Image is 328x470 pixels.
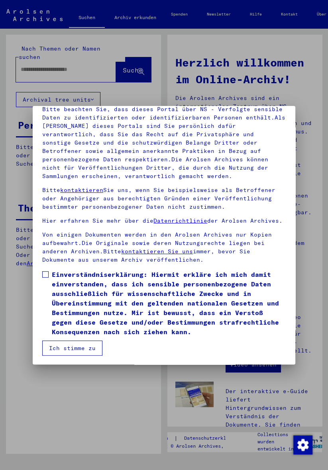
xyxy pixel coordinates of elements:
[293,435,312,454] div: Zustimmung ändern
[153,217,207,224] a: Datenrichtlinie
[42,105,285,180] p: Bitte beachten Sie, dass dieses Portal über NS - Verfolgte sensible Daten zu identifizierten oder...
[60,186,103,194] a: kontaktieren
[42,231,285,264] p: Von einigen Dokumenten werden in den Arolsen Archives nur Kopien aufbewahrt.Die Originale sowie d...
[42,341,102,356] button: Ich stimme zu
[52,270,285,337] span: Einverständniserklärung: Hiermit erkläre ich mich damit einverstanden, dass ich sensible personen...
[42,186,285,211] p: Bitte Sie uns, wenn Sie beispielsweise als Betroffener oder Angehöriger aus berechtigten Gründen ...
[121,248,193,255] a: kontaktieren Sie uns
[293,435,312,454] img: Zustimmung ändern
[42,217,285,225] p: Hier erfahren Sie mehr über die der Arolsen Archives.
